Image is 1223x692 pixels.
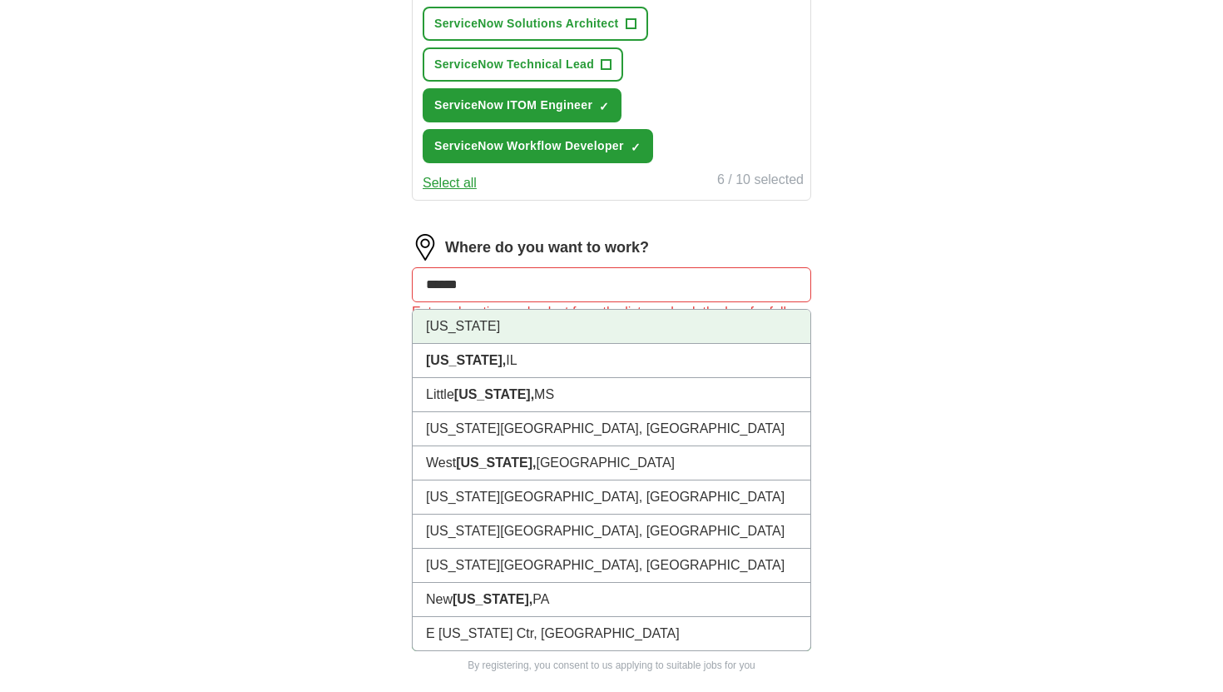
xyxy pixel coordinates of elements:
li: IL [413,344,810,378]
img: location.png [412,234,438,261]
li: Little MS [413,378,810,412]
li: [US_STATE] [413,310,810,344]
strong: [US_STATE], [453,592,532,606]
span: ✓ [631,141,641,154]
button: ServiceNow ITOM Engineer✓ [423,88,621,122]
strong: [US_STATE], [426,353,506,367]
span: ✓ [599,100,609,113]
li: New PA [413,583,810,617]
span: ServiceNow Workflow Developer [434,137,624,155]
li: West [GEOGRAPHIC_DATA] [413,446,810,480]
li: [US_STATE][GEOGRAPHIC_DATA], [GEOGRAPHIC_DATA] [413,480,810,515]
span: ServiceNow Technical Lead [434,56,594,73]
label: Where do you want to work? [445,236,649,259]
li: [US_STATE][GEOGRAPHIC_DATA], [GEOGRAPHIC_DATA] [413,549,810,583]
span: ServiceNow ITOM Engineer [434,97,592,114]
li: [US_STATE][GEOGRAPHIC_DATA], [GEOGRAPHIC_DATA] [413,515,810,549]
button: ServiceNow Workflow Developer✓ [423,129,653,163]
li: E [US_STATE] Ctr, [GEOGRAPHIC_DATA] [413,617,810,650]
strong: [US_STATE], [456,456,536,470]
button: Select all [423,173,477,193]
button: ServiceNow Solutions Architect [423,7,648,41]
span: ServiceNow Solutions Architect [434,15,619,32]
div: Enter a location and select from the list, or check the box for fully remote roles [412,302,811,342]
div: 6 / 10 selected [717,170,804,193]
li: [US_STATE][GEOGRAPHIC_DATA], [GEOGRAPHIC_DATA] [413,412,810,446]
button: ServiceNow Technical Lead [423,47,623,82]
strong: [US_STATE], [454,387,534,401]
p: By registering, you consent to us applying to suitable jobs for you [412,658,811,673]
